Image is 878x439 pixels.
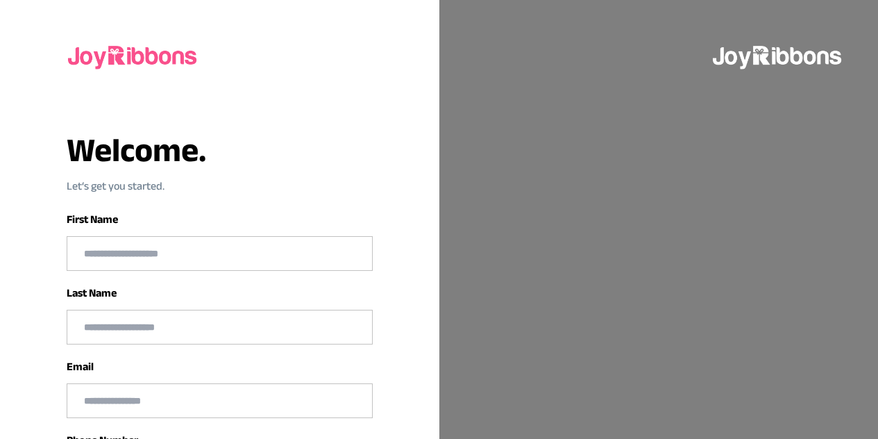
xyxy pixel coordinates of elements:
[67,178,373,194] p: Let‘s get you started.
[711,33,845,78] img: joyribbons
[67,133,373,167] h3: Welcome.
[67,287,117,299] label: Last Name
[67,361,94,372] label: Email
[67,33,200,78] img: joyribbons
[67,213,118,225] label: First Name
